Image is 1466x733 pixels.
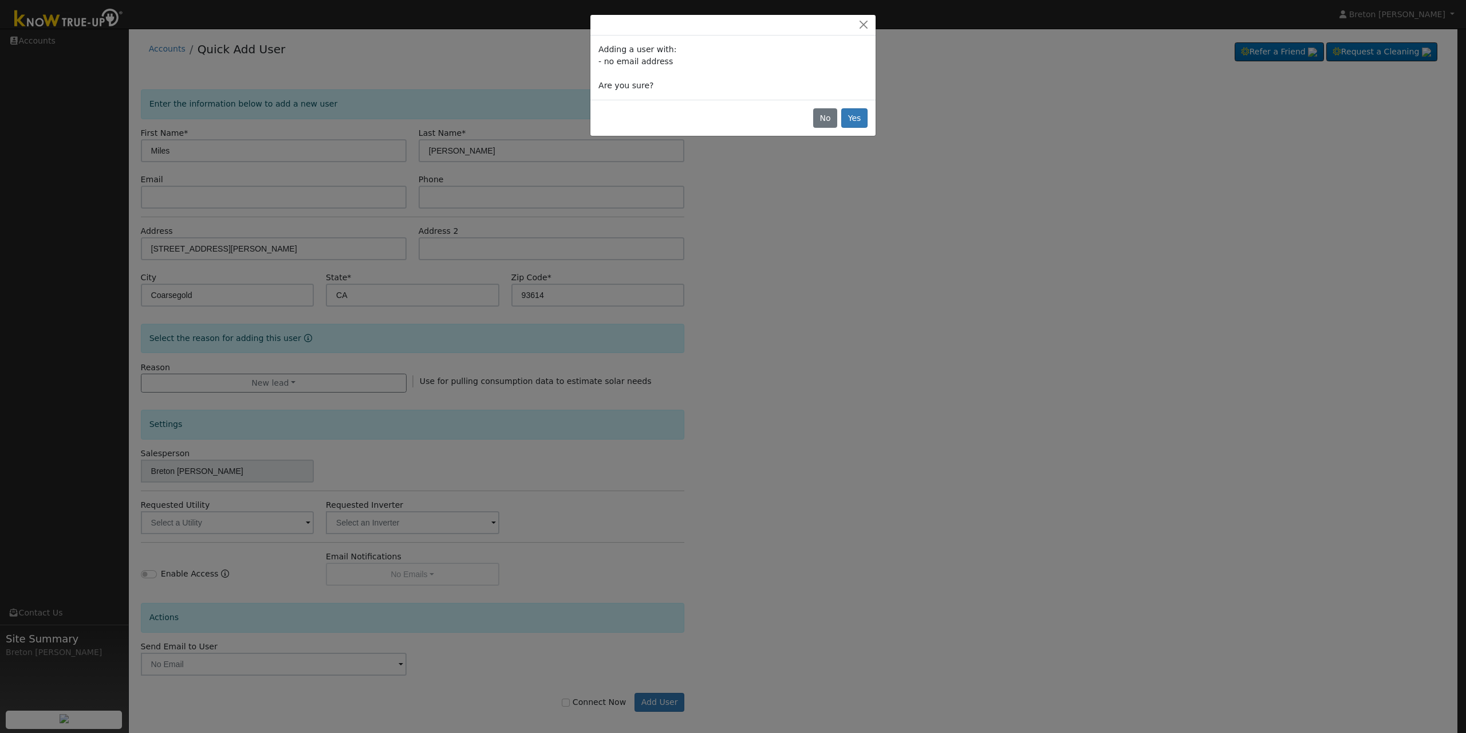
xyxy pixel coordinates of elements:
button: Yes [841,108,868,128]
button: Close [856,19,872,31]
span: - no email address [598,57,673,66]
button: No [813,108,837,128]
span: Adding a user with: [598,45,676,54]
span: Are you sure? [598,81,653,90]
